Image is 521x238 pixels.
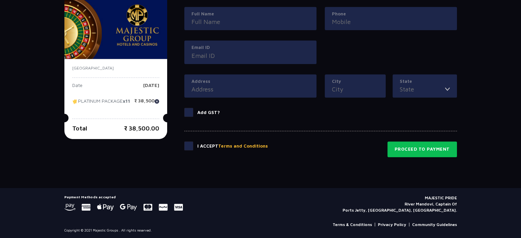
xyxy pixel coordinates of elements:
strong: x11 [123,98,130,104]
h5: Payment Methods accepted [64,195,183,199]
p: MAJESTIC PRIDE River Mandovi, Captain Of Ports Jetty, [GEOGRAPHIC_DATA], [GEOGRAPHIC_DATA]. [343,195,457,213]
p: Date [72,83,83,93]
input: Mobile [332,17,450,26]
label: Full Name [191,11,309,17]
label: City [332,78,379,85]
p: [DATE] [143,83,159,93]
button: Proceed to Payment [387,141,457,157]
p: Copyright © 2021 Majestic Groups . All rights reserved. [64,228,152,233]
input: State [400,85,445,94]
p: Add GST? [197,109,220,116]
button: Terms and Conditions [218,143,268,150]
p: [GEOGRAPHIC_DATA] [72,65,159,71]
img: tikcet [72,98,78,104]
a: Terms & Conditions [333,222,372,228]
label: Email ID [191,44,309,51]
p: Total [72,124,87,133]
p: PLATINUM PACKAGE [72,98,130,109]
input: Address [191,85,309,94]
input: City [332,85,379,94]
label: State [400,78,450,85]
label: Address [191,78,309,85]
input: Email ID [191,51,309,60]
label: Phone [332,11,450,17]
input: Full Name [191,17,309,26]
p: ₹ 38,500.00 [124,124,159,133]
p: I Accept [197,143,268,150]
p: ₹ 38,500 [134,98,159,109]
img: toggler icon [445,85,450,94]
a: Community Guidelines [412,222,457,228]
a: Privacy Policy [378,222,406,228]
